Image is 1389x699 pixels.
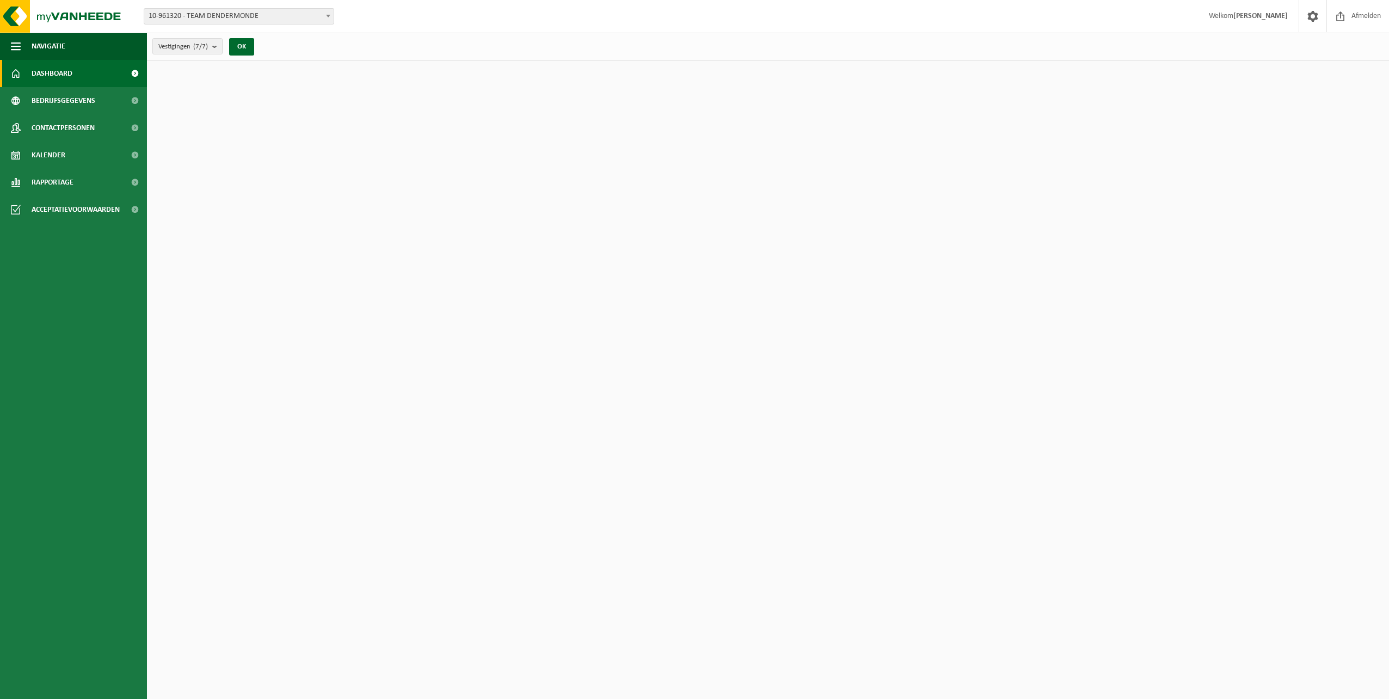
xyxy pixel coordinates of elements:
[32,196,120,223] span: Acceptatievoorwaarden
[144,8,334,24] span: 10-961320 - TEAM DENDERMONDE
[1233,12,1288,20] strong: [PERSON_NAME]
[32,169,73,196] span: Rapportage
[32,114,95,142] span: Contactpersonen
[32,33,65,60] span: Navigatie
[144,9,334,24] span: 10-961320 - TEAM DENDERMONDE
[32,87,95,114] span: Bedrijfsgegevens
[32,142,65,169] span: Kalender
[193,43,208,50] count: (7/7)
[158,39,208,55] span: Vestigingen
[152,38,223,54] button: Vestigingen(7/7)
[32,60,72,87] span: Dashboard
[229,38,254,56] button: OK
